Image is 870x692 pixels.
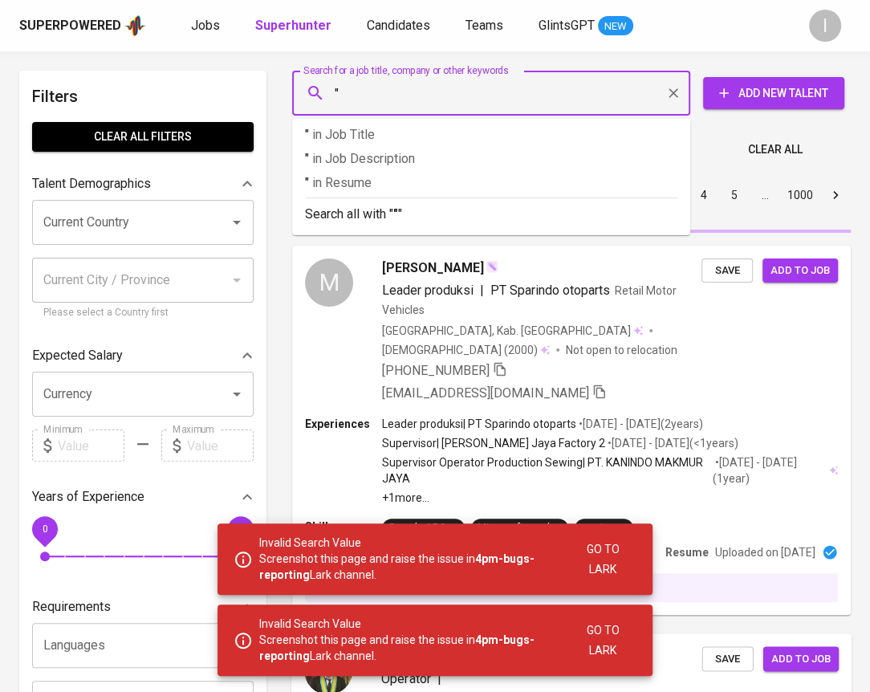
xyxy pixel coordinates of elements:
[191,18,220,33] span: Jobs
[226,211,248,234] button: Open
[259,616,559,664] p: Invalid Search Value Screenshot this page and raise the issue in Lark channel.
[465,18,503,33] span: Teams
[703,77,844,109] button: Add New Talent
[32,481,254,513] div: Years of Experience
[305,205,677,224] p: Search all with " "
[305,258,353,307] div: M
[367,18,430,33] span: Candidates
[255,16,335,36] a: Superhunter
[579,539,627,579] span: Go to Lark
[701,646,753,671] button: Save
[763,646,839,671] button: Add to job
[572,535,633,584] button: Go to Lark
[382,416,576,432] p: Leader produksi | PT Sparindo otoparts
[312,175,372,190] span: in Resume
[19,17,121,35] div: Superpowered
[32,340,254,372] div: Expected Salary
[742,135,809,165] button: Clear All
[567,182,851,208] nav: pagination navigation
[579,621,627,660] span: Go to Lark
[762,258,838,283] button: Add to job
[393,206,398,222] b: "
[124,14,146,38] img: app logo
[490,283,610,298] span: PT Sparindo otoparts
[32,591,254,623] div: Requirements
[605,435,738,451] p: • [DATE] - [DATE] ( <1 years )
[382,323,643,339] div: [GEOGRAPHIC_DATA], Kab. [GEOGRAPHIC_DATA]
[662,82,685,104] button: Clear
[572,616,633,665] button: Go to Lark
[32,174,151,193] p: Talent Demographics
[823,182,848,208] button: Go to next page
[809,10,841,42] div: I
[709,262,745,280] span: Save
[382,283,474,298] span: Leader produksi
[480,281,484,300] span: |
[715,544,815,560] p: Uploaded on [DATE]
[566,342,677,358] p: Not open to relocation
[32,168,254,200] div: Talent Demographics
[367,16,433,36] a: Candidates
[748,140,803,160] span: Clear All
[32,83,254,109] h6: Filters
[713,454,827,486] p: • [DATE] - [DATE] ( 1 year )
[382,363,490,378] span: [PHONE_NUMBER]
[382,454,713,486] p: Supervisor Operator Production Sewing | PT. KANINDO MAKMUR JAYA
[382,342,504,358] span: [DEMOGRAPHIC_DATA]
[32,346,123,365] p: Expected Salary
[752,187,778,203] div: …
[382,342,550,358] div: (2000)
[32,597,111,617] p: Requirements
[305,149,677,169] p: "
[43,305,242,321] p: Please select a Country first
[716,83,831,104] span: Add New Talent
[598,18,633,35] span: NEW
[58,429,124,462] input: Value
[19,14,146,38] a: Superpoweredapp logo
[191,16,223,36] a: Jobs
[305,416,382,432] p: Experiences
[486,260,498,273] img: magic_wand.svg
[783,182,818,208] button: Go to page 1000
[32,122,254,152] button: Clear All filters
[539,18,595,33] span: GlintsGPT
[576,416,703,432] p: • [DATE] - [DATE] ( 2 years )
[312,151,415,166] span: in Job Description
[382,258,484,278] span: [PERSON_NAME]
[437,669,441,688] span: |
[691,182,717,208] button: Go to page 4
[187,429,254,462] input: Value
[259,535,559,583] p: Invalid Search Value Screenshot this page and raise the issue in Lark channel.
[305,173,677,193] p: "
[312,127,375,142] span: in Job Title
[382,284,677,316] span: Retail Motor Vehicles
[42,523,47,535] span: 0
[382,435,605,451] p: Supervisor | [PERSON_NAME] Jaya Factory 2
[382,490,838,506] p: +1 more ...
[701,258,753,283] button: Save
[45,127,241,147] span: Clear All filters
[305,125,677,145] p: "
[292,246,851,615] a: M[PERSON_NAME]Leader produksi|PT Sparindo otopartsRetail Motor Vehicles[GEOGRAPHIC_DATA], Kab. [G...
[465,16,506,36] a: Teams
[710,649,746,668] span: Save
[771,649,831,668] span: Add to job
[32,487,144,507] p: Years of Experience
[665,544,709,560] p: Resume
[255,18,331,33] b: Superhunter
[770,262,830,280] span: Add to job
[226,383,248,405] button: Open
[381,670,430,686] span: Operator
[382,385,589,401] span: [EMAIL_ADDRESS][DOMAIN_NAME]
[539,16,633,36] a: GlintsGPT NEW
[722,182,747,208] button: Go to page 5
